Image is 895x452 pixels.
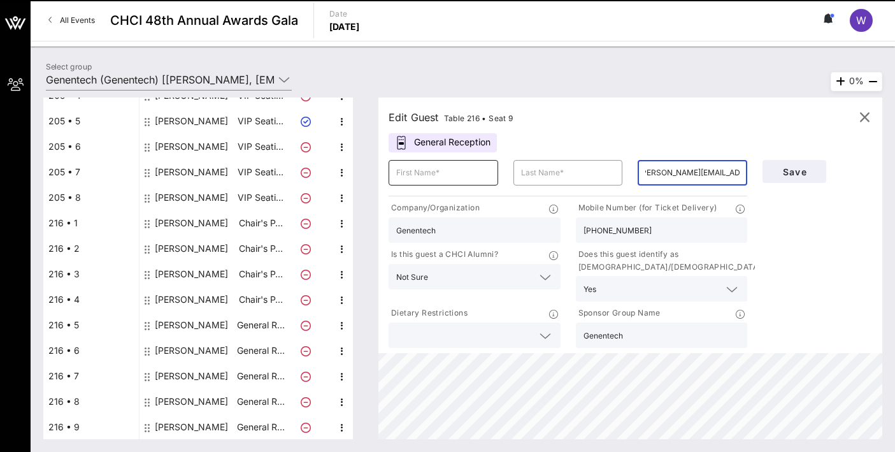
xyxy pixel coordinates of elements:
[235,108,286,134] p: VIP Seati…
[235,159,286,185] p: VIP Seati…
[43,287,139,312] div: 216 • 4
[235,261,286,287] p: Chair's P…
[235,210,286,236] p: Chair's P…
[155,363,228,389] div: Jayson Johnson
[155,159,228,185] div: Audrey Escobedo
[831,72,882,91] div: 0%
[576,276,748,302] div: Yes
[43,134,139,159] div: 205 • 6
[521,163,615,183] input: Last Name*
[155,312,228,338] div: Whitney Ellis
[235,414,286,440] p: General R…
[235,134,286,159] p: VIP Seati…
[235,363,286,389] p: General R…
[389,133,497,152] div: General Reception
[155,210,228,236] div: Evelyn Hernandez
[235,236,286,261] p: Chair's P…
[645,163,740,183] input: Email*
[235,389,286,414] p: General R…
[155,134,228,159] div: Fabian Sandoval
[235,338,286,363] p: General R…
[43,108,139,134] div: 205 • 5
[41,10,103,31] a: All Events
[43,261,139,287] div: 216 • 3
[155,261,228,287] div: Joaquin Castaneda
[43,389,139,414] div: 216 • 8
[43,185,139,210] div: 205 • 8
[235,312,286,338] p: General R…
[155,338,228,363] div: Oscar Martinez-Fain
[389,248,498,261] p: Is this guest a CHCI Alumni?
[155,287,228,312] div: Rocio Diaz
[60,15,95,25] span: All Events
[43,338,139,363] div: 216 • 6
[856,14,866,27] span: W
[155,108,228,134] div: Sandra Pizarro-Carrillo
[235,185,286,210] p: VIP Seati…
[43,414,139,440] div: 216 • 9
[155,185,228,210] div: Veronica Sandoval
[389,264,561,289] div: Not Sure
[329,8,360,20] p: Date
[576,307,661,320] p: Sponsor Group Name
[329,20,360,33] p: [DATE]
[110,11,298,30] span: CHCI 48th Annual Awards Gala
[773,166,816,177] span: Save
[850,9,873,32] div: W
[396,163,490,183] input: First Name*
[235,287,286,312] p: Chair's P…
[396,273,428,282] div: Not Sure
[763,160,826,183] button: Save
[584,285,596,294] div: Yes
[389,307,468,320] p: Dietary Restrictions
[43,210,139,236] div: 216 • 1
[43,363,139,389] div: 216 • 7
[155,389,228,414] div: Vegia Jackson
[43,312,139,338] div: 216 • 5
[155,236,228,261] div: Laura Mondragon-Drumright
[576,248,765,273] p: Does this guest identify as [DEMOGRAPHIC_DATA]/[DEMOGRAPHIC_DATA]?
[389,201,480,215] p: Company/Organization
[43,236,139,261] div: 216 • 2
[576,201,717,215] p: Mobile Number (for Ticket Delivery)
[389,108,513,126] div: Edit Guest
[46,62,92,71] label: Select group
[43,159,139,185] div: 205 • 7
[155,414,228,440] div: Kim Nettles
[444,113,513,123] span: Table 216 • Seat 9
